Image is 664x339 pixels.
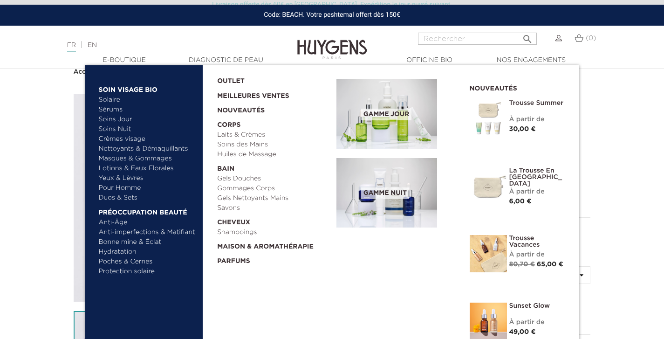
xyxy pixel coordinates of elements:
[586,35,596,42] span: (0)
[509,303,565,309] a: Sunset Glow
[179,55,273,65] a: Diagnostic de peau
[297,25,367,61] img: Huygens
[509,250,565,260] div: À partir de
[99,203,196,218] a: Préoccupation beauté
[217,130,330,140] a: Laits & Crèmes
[509,198,532,205] span: 6,00 €
[470,167,507,205] img: La Trousse en Coton
[99,237,196,247] a: Bonne mine & Éclat
[217,252,330,266] a: Parfums
[470,100,507,137] img: Trousse Summer
[509,115,565,125] div: À partir de
[217,150,330,159] a: Huiles de Massage
[99,193,196,203] a: Duos & Sets
[336,79,456,149] a: Gamme jour
[336,158,456,228] a: Gamme nuit
[509,329,536,335] span: 49,00 €
[67,42,76,52] a: FR
[99,267,196,277] a: Protection solaire
[509,261,535,268] span: 80,70 €
[217,184,330,194] a: Gommages Corps
[78,55,171,65] a: E-Boutique
[485,55,578,65] a: Nos engagements
[522,31,533,42] i: 
[99,183,196,193] a: Pour Homme
[74,69,98,75] strong: Accueil
[217,140,330,150] a: Soins des Mains
[217,86,322,101] a: Meilleures Ventes
[99,154,196,164] a: Masques & Gommages
[336,158,437,228] img: routine_nuit_banner.jpg
[509,318,565,327] div: À partir de
[418,33,537,45] input: Rechercher
[99,80,196,95] a: Soin Visage Bio
[383,55,476,65] a: Officine Bio
[217,72,322,86] a: OUTLET
[509,235,565,248] a: Trousse Vacances
[217,203,330,213] a: Savons
[99,257,196,267] a: Poches & Cernes
[99,144,196,154] a: Nettoyants & Démaquillants
[537,261,563,268] span: 65,00 €
[88,42,97,48] a: EN
[217,213,330,228] a: Cheveux
[74,68,100,76] a: Accueil
[336,79,437,149] img: routine_jour_banner.jpg
[509,126,536,132] span: 30,00 €
[519,30,536,42] button: 
[217,237,330,252] a: Maison & Aromathérapie
[217,228,330,237] a: Shampoings
[470,235,507,272] img: La Trousse vacances
[99,247,196,257] a: Hydratation
[217,159,330,174] a: Bain
[217,194,330,203] a: Gels Nettoyants Mains
[217,101,330,116] a: Nouveautés
[62,40,270,51] div: |
[470,82,565,93] h2: Nouveautés
[509,167,565,187] a: La Trousse en [GEOGRAPHIC_DATA]
[99,218,196,228] a: Anti-Âge
[99,228,196,237] a: Anti-imperfections & Matifiant
[509,100,565,106] a: Trousse Summer
[509,187,565,197] div: À partir de
[99,173,196,183] a: Yeux & Lèvres
[99,105,196,115] a: Sérums
[217,116,330,130] a: Corps
[361,187,409,199] span: Gamme nuit
[99,134,196,144] a: Crèmes visage
[361,109,411,120] span: Gamme jour
[99,115,196,125] a: Soins Jour
[99,95,196,105] a: Solaire
[217,174,330,184] a: Gels Douches
[99,164,196,173] a: Lotions & Eaux Florales
[99,125,188,134] a: Soins Nuit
